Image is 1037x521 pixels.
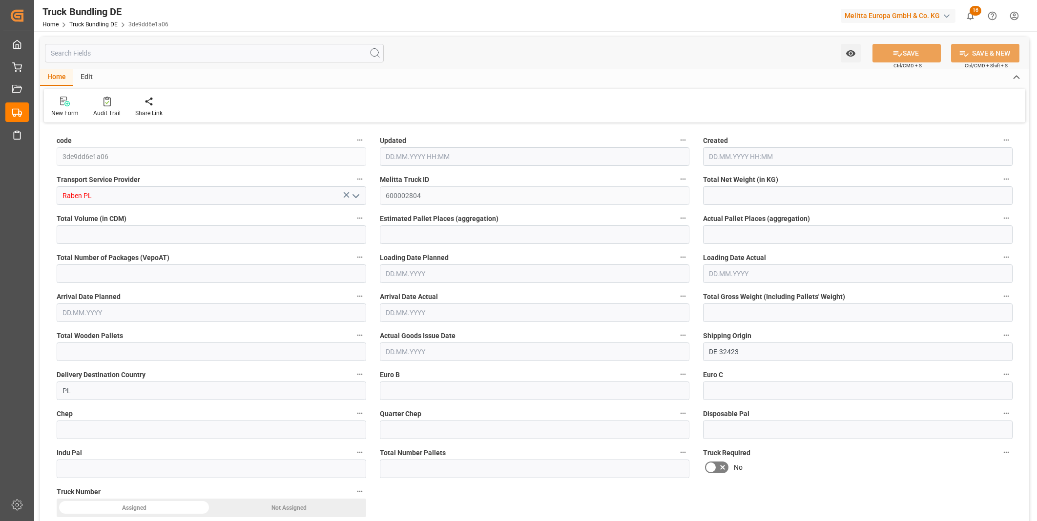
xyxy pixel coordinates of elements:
[57,448,82,458] span: Indu Pal
[1000,134,1013,146] button: Created
[353,290,366,302] button: Arrival Date Planned
[1000,173,1013,185] button: Total Net Weight (in KG)
[211,499,366,517] div: Not Assigned
[57,409,73,419] span: Chep
[677,368,689,381] button: Euro B
[677,251,689,263] button: Loading Date Planned
[1000,446,1013,459] button: Truck Required
[1000,290,1013,302] button: Total Gross Weight (Including Pallets' Weight)
[353,407,366,420] button: Chep
[951,44,1019,62] button: SAVE & NEW
[353,251,366,263] button: Total Number of Packages (VepoAT)
[353,485,366,498] button: Truck Number
[57,292,121,302] span: Arrival Date Planned
[677,329,689,341] button: Actual Goods Issue Date
[677,446,689,459] button: Total Number Pallets
[703,331,751,341] span: Shipping Origin
[380,264,689,283] input: DD.MM.YYYY
[93,109,121,118] div: Audit Trail
[703,147,1013,166] input: DD.MM.YYYY HH:MM
[353,134,366,146] button: code
[380,370,400,380] span: Euro B
[677,173,689,185] button: Melitta Truck ID
[42,4,168,19] div: Truck Bundling DE
[353,446,366,459] button: Indu Pal
[703,448,750,458] span: Truck Required
[380,409,421,419] span: Quarter Chep
[1000,212,1013,224] button: Actual Pallet Places (aggregation)
[380,136,406,146] span: Updated
[959,5,981,27] button: show 16 new notifications
[57,370,145,380] span: Delivery Destination Country
[73,69,100,86] div: Edit
[380,303,689,322] input: DD.MM.YYYY
[353,173,366,185] button: Transport Service Provider
[872,44,941,62] button: SAVE
[380,342,689,361] input: DD.MM.YYYY
[703,292,845,302] span: Total Gross Weight (Including Pallets' Weight)
[703,264,1013,283] input: DD.MM.YYYY
[703,136,728,146] span: Created
[353,329,366,341] button: Total Wooden Pallets
[42,21,59,28] a: Home
[57,499,211,517] div: Assigned
[380,175,429,185] span: Melitta Truck ID
[51,109,79,118] div: New Form
[841,44,861,62] button: open menu
[380,331,456,341] span: Actual Goods Issue Date
[1000,251,1013,263] button: Loading Date Actual
[69,21,118,28] a: Truck Bundling DE
[703,253,766,263] span: Loading Date Actual
[57,175,140,185] span: Transport Service Provider
[353,368,366,381] button: Delivery Destination Country
[380,147,689,166] input: DD.MM.YYYY HH:MM
[965,62,1008,69] span: Ctrl/CMD + Shift + S
[970,6,981,16] span: 16
[703,370,723,380] span: Euro C
[45,44,384,62] input: Search Fields
[57,136,72,146] span: code
[348,188,363,203] button: open menu
[841,6,959,25] button: Melitta Europa GmbH & Co. KG
[677,407,689,420] button: Quarter Chep
[135,109,163,118] div: Share Link
[703,214,810,224] span: Actual Pallet Places (aggregation)
[1000,368,1013,381] button: Euro C
[703,409,749,419] span: Disposable Pal
[57,303,366,322] input: DD.MM.YYYY
[981,5,1003,27] button: Help Center
[40,69,73,86] div: Home
[841,9,955,23] div: Melitta Europa GmbH & Co. KG
[677,212,689,224] button: Estimated Pallet Places (aggregation)
[380,292,438,302] span: Arrival Date Actual
[380,253,449,263] span: Loading Date Planned
[57,253,169,263] span: Total Number of Packages (VepoAT)
[1000,329,1013,341] button: Shipping Origin
[353,212,366,224] button: Total Volume (in CDM)
[380,214,498,224] span: Estimated Pallet Places (aggregation)
[1000,407,1013,420] button: Disposable Pal
[57,487,101,497] span: Truck Number
[57,331,123,341] span: Total Wooden Pallets
[57,214,126,224] span: Total Volume (in CDM)
[677,290,689,302] button: Arrival Date Actual
[380,448,446,458] span: Total Number Pallets
[893,62,922,69] span: Ctrl/CMD + S
[734,462,743,473] span: No
[677,134,689,146] button: Updated
[703,175,778,185] span: Total Net Weight (in KG)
